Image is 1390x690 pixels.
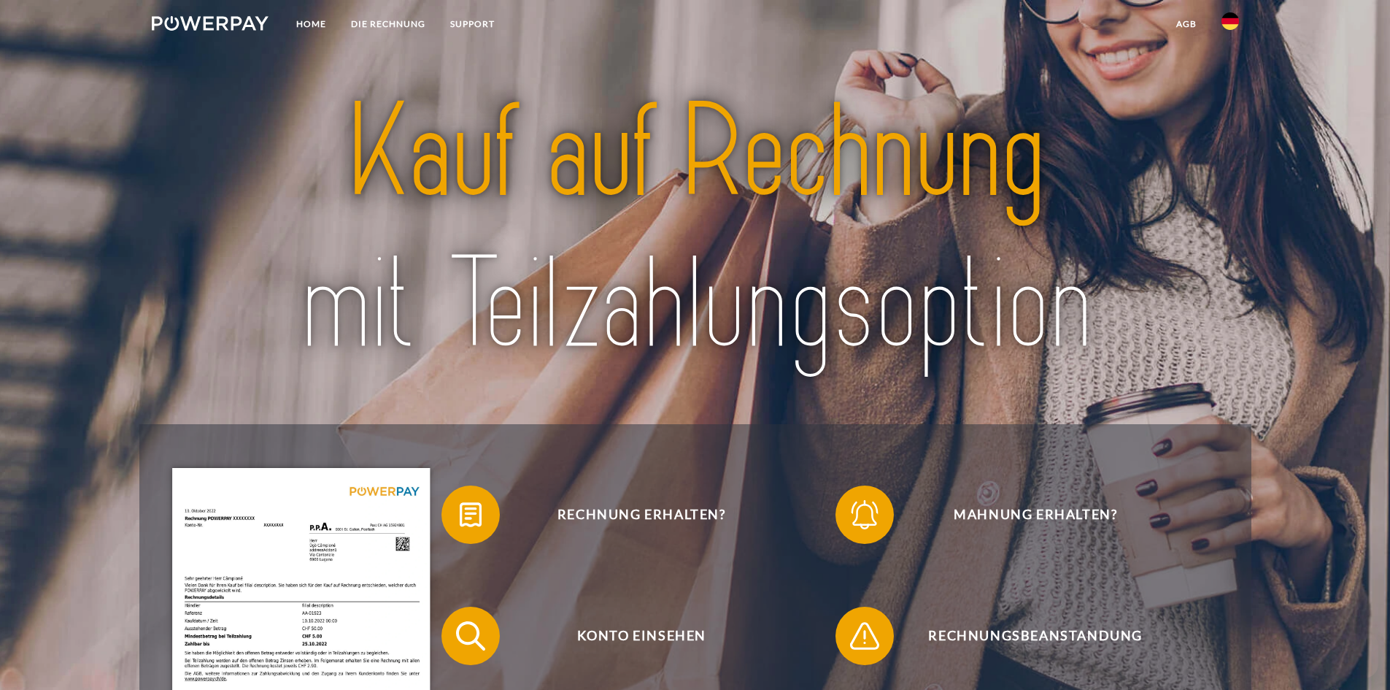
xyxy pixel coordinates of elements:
[438,11,507,37] a: SUPPORT
[1332,632,1378,678] iframe: Schaltfläche zum Öffnen des Messaging-Fensters
[284,11,339,37] a: Home
[463,486,820,544] span: Rechnung erhalten?
[339,11,438,37] a: DIE RECHNUNG
[835,607,1215,665] button: Rechnungsbeanstandung
[835,486,1215,544] button: Mahnung erhalten?
[1164,11,1209,37] a: agb
[846,618,883,654] img: qb_warning.svg
[857,486,1214,544] span: Mahnung erhalten?
[452,618,489,654] img: qb_search.svg
[846,497,883,533] img: qb_bell.svg
[152,16,269,31] img: logo-powerpay-white.svg
[463,607,820,665] span: Konto einsehen
[441,607,821,665] button: Konto einsehen
[857,607,1214,665] span: Rechnungsbeanstandung
[205,69,1185,389] img: title-powerpay_de.svg
[1221,12,1239,30] img: de
[441,486,821,544] button: Rechnung erhalten?
[452,497,489,533] img: qb_bill.svg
